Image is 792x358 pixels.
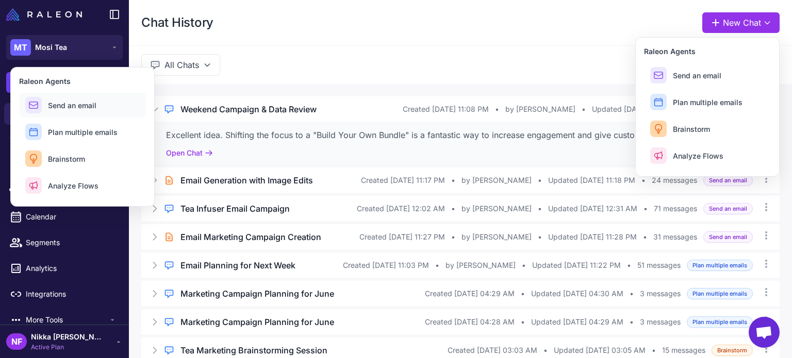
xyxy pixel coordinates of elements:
[26,288,117,300] span: Integrations
[543,345,548,356] span: •
[6,8,86,21] a: Raleon Logo
[361,175,445,186] span: Created [DATE] 11:17 PM
[652,345,656,356] span: •
[644,90,771,114] button: Plan multiple emails
[703,203,753,215] span: Send an email
[180,174,313,186] h3: Email Generation with Image Edits
[141,54,220,76] button: All Chats
[654,203,697,214] span: 71 messages
[19,146,146,171] button: Brainstorm
[180,316,334,328] h3: Marketing Campaign Planning for June
[538,203,542,214] span: •
[637,260,681,271] span: 51 messages
[644,63,771,88] button: Send an email
[451,175,455,186] span: •
[548,175,635,186] span: Updated [DATE] 11:18 PM
[141,14,213,31] h1: Chat History
[48,127,118,138] span: Plan multiple emails
[687,288,753,300] span: Plan multiple emails
[702,12,780,33] button: New Chat
[180,103,317,115] h3: Weekend Campaign & Data Review
[548,231,637,243] span: Updated [DATE] 11:28 PM
[425,288,515,299] span: Created [DATE] 04:29 AM
[643,203,648,214] span: •
[461,175,532,186] span: by [PERSON_NAME]
[703,231,753,243] span: Send an email
[6,72,123,93] button: +New Chat
[343,260,429,271] span: Created [DATE] 11:03 PM
[445,260,516,271] span: by [PERSON_NAME]
[19,173,146,198] button: Analyze Flows
[359,231,445,243] span: Created [DATE] 11:27 PM
[532,260,621,271] span: Updated [DATE] 11:22 PM
[48,180,98,191] span: Analyze Flows
[640,316,681,328] span: 3 messages
[357,203,445,214] span: Created [DATE] 12:02 AM
[19,76,146,87] h3: Raleon Agents
[180,231,321,243] h3: Email Marketing Campaign Creation
[6,333,27,350] div: NF
[521,316,525,328] span: •
[425,316,515,328] span: Created [DATE] 04:28 AM
[627,260,631,271] span: •
[703,175,753,186] span: Send an email
[662,345,705,356] span: 15 messages
[180,202,290,215] h3: Tea Infuser Email Campaign
[673,97,742,108] span: Plan multiple emails
[749,317,780,348] a: Open chat
[31,331,103,343] span: Nikka [PERSON_NAME]
[19,120,146,144] button: Plan multiple emails
[461,203,532,214] span: by [PERSON_NAME]
[644,143,771,168] button: Analyze Flows
[4,283,125,305] a: Integrations
[644,46,771,57] h3: Raleon Agents
[673,124,710,134] span: Brainstorm
[48,100,96,111] span: Send an email
[166,147,213,159] button: Open Chat
[6,8,82,21] img: Raleon Logo
[19,93,146,117] button: Send an email
[522,260,526,271] span: •
[640,288,681,299] span: 3 messages
[403,104,489,115] span: Created [DATE] 11:08 PM
[554,345,646,356] span: Updated [DATE] 03:05 AM
[531,316,623,328] span: Updated [DATE] 04:29 AM
[4,180,125,202] a: Campaigns
[644,116,771,141] button: Brainstorm
[643,231,647,243] span: •
[4,232,125,253] a: Segments
[531,288,623,299] span: Updated [DATE] 04:30 AM
[180,344,327,356] h3: Tea Marketing Brainstorming Session
[641,175,646,186] span: •
[495,104,499,115] span: •
[180,287,334,300] h3: Marketing Campaign Planning for June
[10,39,31,56] div: MT
[582,104,586,115] span: •
[687,260,753,271] span: Plan multiple emails
[673,70,721,81] span: Send an email
[521,288,525,299] span: •
[673,150,723,161] span: Analyze Flows
[538,231,542,243] span: •
[687,316,753,328] span: Plan multiple emails
[166,129,755,141] div: Excellent idea. Shifting the focus to a "Build Your Own Bundle" is a fantastic way to increase en...
[630,316,634,328] span: •
[4,129,125,150] a: Knowledge
[4,258,125,279] a: Analytics
[592,104,691,115] span: Updated [DATE] at 12:46 AM
[630,288,634,299] span: •
[653,231,697,243] span: 31 messages
[548,203,637,214] span: Updated [DATE] 12:31 AM
[448,345,537,356] span: Created [DATE] 03:03 AM
[435,260,439,271] span: •
[35,42,67,53] span: Mosi Tea
[6,35,123,60] button: MTMosi Tea
[712,345,753,356] span: Brainstorm
[26,237,117,248] span: Segments
[538,175,542,186] span: •
[48,154,85,164] span: Brainstorm
[461,231,532,243] span: by [PERSON_NAME]
[4,206,125,228] a: Calendar
[31,343,103,352] span: Active Plan
[652,175,697,186] span: 24 messages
